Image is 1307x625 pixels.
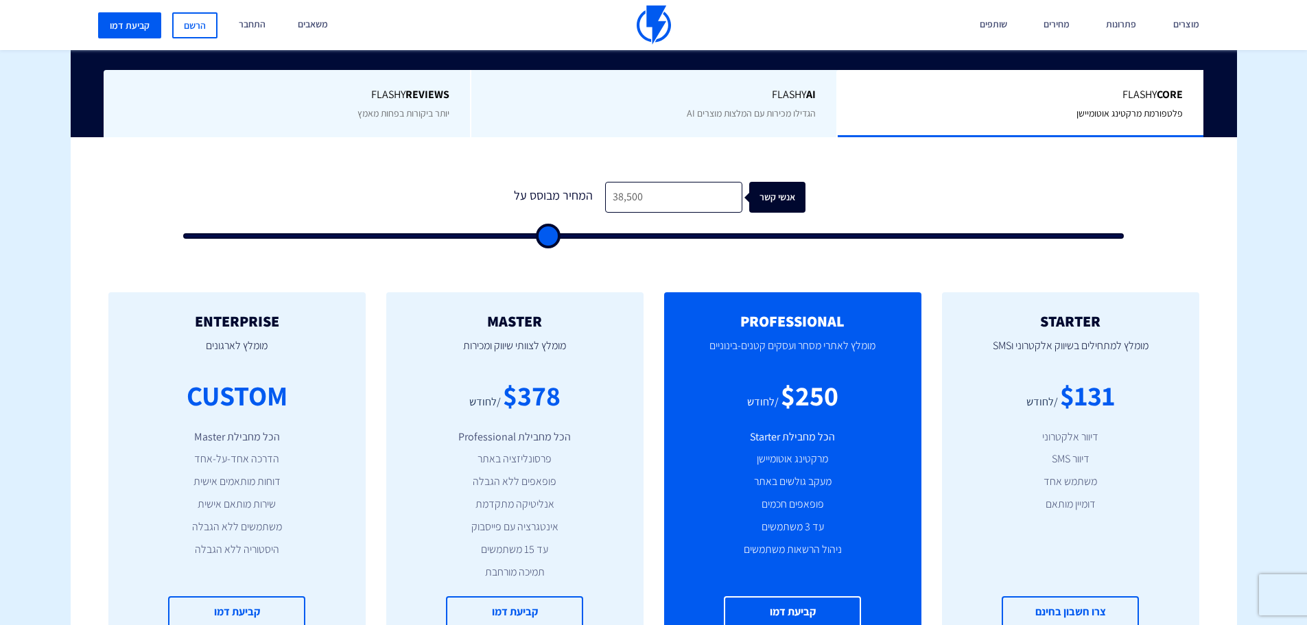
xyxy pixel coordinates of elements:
div: אנשי קשר [756,182,812,213]
span: יותר ביקורות בפחות מאמץ [357,107,449,119]
div: $250 [781,376,838,415]
li: פופאפים ללא הגבלה [407,474,623,490]
h2: MASTER [407,313,623,329]
li: תמיכה מורחבת [407,565,623,580]
div: המחיר מבוסס על [502,182,605,213]
li: דיוור SMS [963,451,1179,467]
div: /לחודש [747,394,779,410]
h2: PROFESSIONAL [685,313,901,329]
b: REVIEWS [405,87,449,102]
li: דיוור אלקטרוני [963,429,1179,445]
div: /לחודש [469,394,501,410]
span: הגדילו מכירות עם המלצות מוצרים AI [687,107,816,119]
li: היסטוריה ללא הגבלה [129,542,345,558]
span: Flashy [858,87,1183,103]
li: עד 3 משתמשים [685,519,901,535]
div: $378 [503,376,561,415]
li: אינטגרציה עם פייסבוק [407,519,623,535]
span: Flashy [124,87,449,103]
p: מומלץ לאתרי מסחר ועסקים קטנים-בינוניים [685,329,901,376]
li: הכל מחבילת Master [129,429,345,445]
li: דומיין מותאם [963,497,1179,512]
div: $131 [1060,376,1115,415]
li: מעקב גולשים באתר [685,474,901,490]
li: הדרכה אחד-על-אחד [129,451,345,467]
li: שירות מותאם אישית [129,497,345,512]
span: פלטפורמת מרקטינג אוטומיישן [1076,107,1183,119]
li: הכל מחבילת Professional [407,429,623,445]
li: עד 15 משתמשים [407,542,623,558]
p: מומלץ לארגונים [129,329,345,376]
div: /לחודש [1026,394,1058,410]
p: מומלץ לצוותי שיווק ומכירות [407,329,623,376]
li: דוחות מותאמים אישית [129,474,345,490]
li: אנליטיקה מתקדמת [407,497,623,512]
h2: STARTER [963,313,1179,329]
li: פרסונליזציה באתר [407,451,623,467]
b: Core [1157,87,1183,102]
a: קביעת דמו [98,12,161,38]
a: הרשם [172,12,217,38]
h2: ENTERPRISE [129,313,345,329]
span: Flashy [492,87,816,103]
li: ניהול הרשאות משתמשים [685,542,901,558]
li: פופאפים חכמים [685,497,901,512]
li: הכל מחבילת Starter [685,429,901,445]
div: CUSTOM [187,376,287,415]
p: מומלץ למתחילים בשיווק אלקטרוני וSMS [963,329,1179,376]
li: משתמשים ללא הגבלה [129,519,345,535]
li: מרקטינג אוטומיישן [685,451,901,467]
b: AI [806,87,816,102]
li: משתמש אחד [963,474,1179,490]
